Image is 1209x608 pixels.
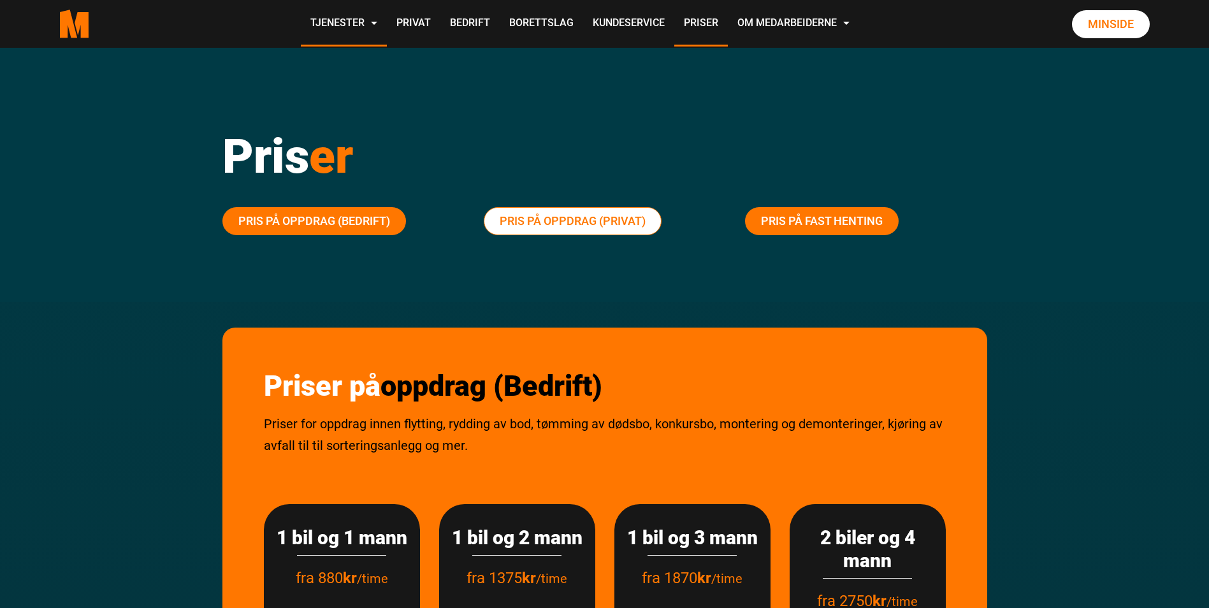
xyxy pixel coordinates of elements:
[440,1,500,47] a: Bedrift
[674,1,728,47] a: Priser
[484,207,662,235] a: Pris på oppdrag (Privat)
[222,127,987,185] h1: Pris
[627,526,758,549] h3: 1 bil og 3 mann
[745,207,899,235] a: Pris på fast henting
[264,416,943,453] span: Priser for oppdrag innen flytting, rydding av bod, tømming av dødsbo, konkursbo, montering og dem...
[264,369,946,403] h2: Priser på
[1072,10,1150,38] a: Minside
[296,569,357,587] span: fra 880
[802,526,933,572] h3: 2 biler og 4 mann
[467,569,536,587] span: fra 1375
[357,571,388,586] span: /time
[309,128,353,184] span: er
[697,569,711,587] strong: kr
[301,1,387,47] a: Tjenester
[452,526,583,549] h3: 1 bil og 2 mann
[728,1,859,47] a: Om Medarbeiderne
[222,207,406,235] a: Pris på oppdrag (Bedrift)
[583,1,674,47] a: Kundeservice
[500,1,583,47] a: Borettslag
[380,369,602,403] span: oppdrag (Bedrift)
[387,1,440,47] a: Privat
[343,569,357,587] strong: kr
[642,569,711,587] span: fra 1870
[536,571,567,586] span: /time
[522,569,536,587] strong: kr
[711,571,742,586] span: /time
[277,526,407,549] h3: 1 bil og 1 mann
